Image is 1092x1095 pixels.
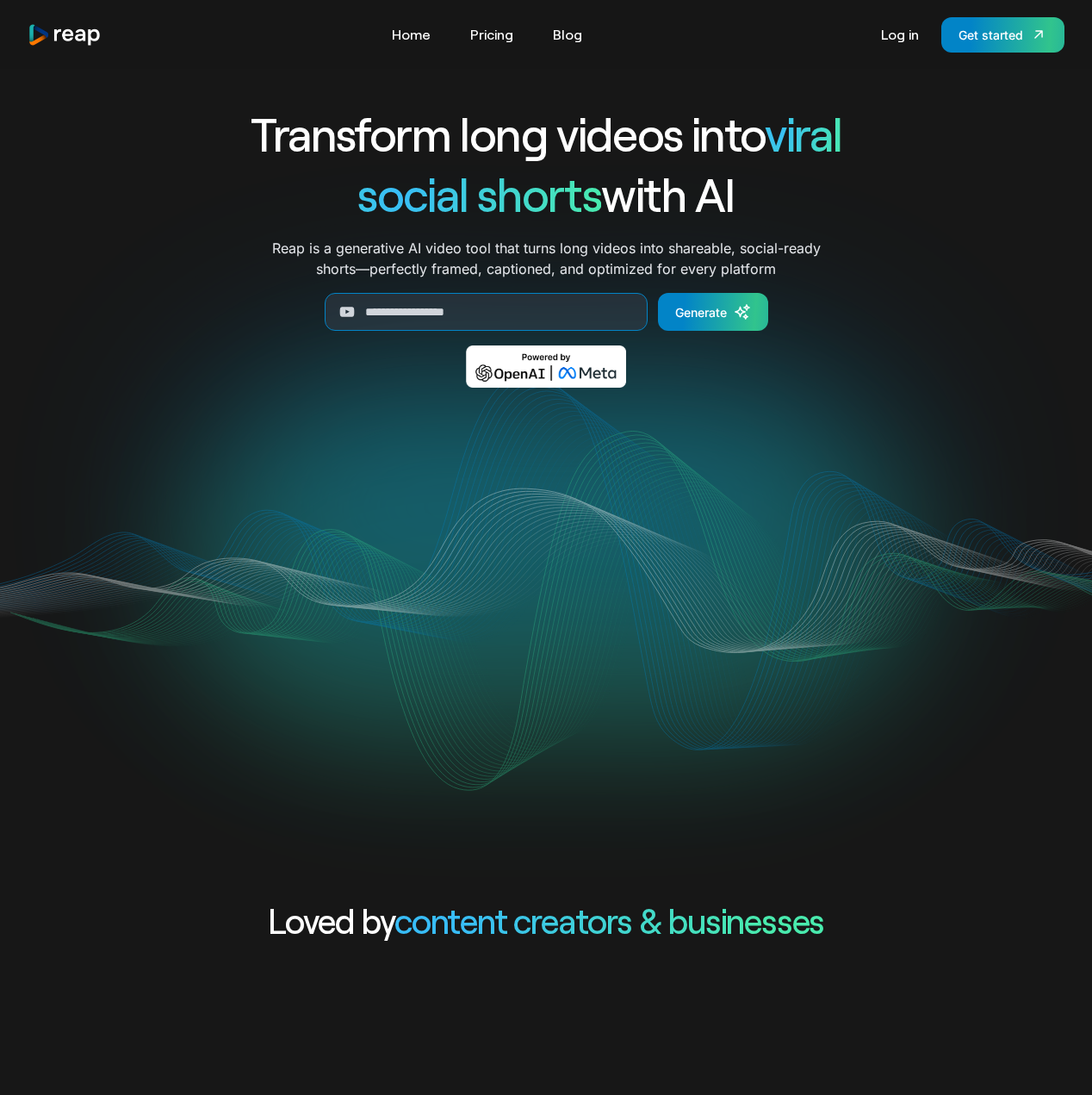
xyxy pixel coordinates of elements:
[188,164,904,224] h1: with AI
[357,165,601,221] span: social shorts
[765,105,841,161] span: viral
[28,23,102,47] a: home
[941,17,1064,53] a: Get started
[544,21,591,48] a: Blog
[872,21,928,48] a: Log in
[200,413,893,760] video: Your browser does not support the video tag.
[675,303,727,321] div: Generate
[959,26,1023,44] div: Get started
[462,21,522,48] a: Pricing
[394,899,824,941] span: content creators & businesses
[658,293,768,331] a: Generate
[466,345,627,388] img: Powered by OpenAI & Meta
[188,293,904,331] form: Generate Form
[272,238,821,279] p: Reap is a generative AI video tool that turns long videos into shareable, social-ready shorts—per...
[383,21,439,48] a: Home
[28,23,102,47] img: reap logo
[188,103,904,164] h1: Transform long videos into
